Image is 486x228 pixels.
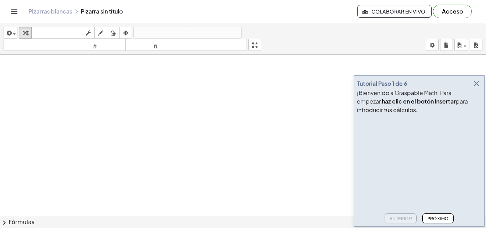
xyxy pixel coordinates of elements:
font: tamaño_del_formato [5,42,124,48]
font: ¡Bienvenido a Graspable Math! Para empezar, [357,89,451,105]
button: Colaborar en vivo [357,5,432,18]
button: deshacer [133,27,191,39]
font: tamaño_del_formato [127,42,245,48]
font: Tutorial Paso 1 de 6 [357,80,407,87]
button: Cambiar navegación [9,6,20,17]
font: Pizarras blancas [28,7,72,15]
font: haz clic en el botón Insertar [382,97,456,105]
button: Próximo [422,213,453,223]
button: rehacer [191,27,242,39]
font: deshacer [135,30,189,36]
button: Acceso [433,5,472,18]
font: rehacer [192,30,240,36]
button: tamaño_del_formato [125,39,247,51]
a: Pizarras blancas [28,8,72,15]
font: Próximo [427,216,449,221]
button: tamaño_del_formato [4,39,126,51]
font: Acceso [442,7,463,15]
font: teclado [33,30,80,36]
button: teclado [31,27,82,39]
font: Fórmulas [9,219,35,226]
font: Colaborar en vivo [371,8,426,15]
